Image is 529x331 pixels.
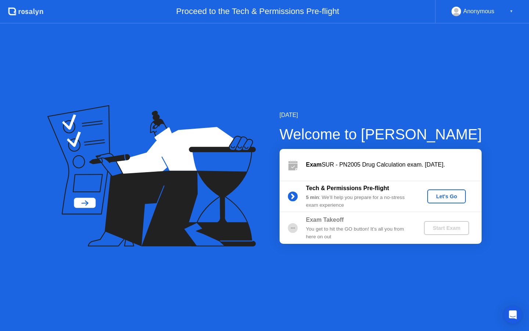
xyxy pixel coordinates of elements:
div: SUR - PN2005 Drug Calculation exam. [DATE]. [306,160,482,169]
div: Welcome to [PERSON_NAME] [280,123,482,145]
div: Open Intercom Messenger [504,306,522,324]
div: [DATE] [280,111,482,120]
b: Exam Takeoff [306,217,344,223]
button: Start Exam [424,221,469,235]
div: : We’ll help you prepare for a no-stress exam experience [306,194,412,209]
b: Exam [306,161,322,168]
div: Let's Go [430,193,463,199]
div: Start Exam [427,225,466,231]
div: ▼ [510,7,513,16]
b: Tech & Permissions Pre-flight [306,185,389,191]
b: 5 min [306,195,319,200]
button: Let's Go [427,189,466,203]
div: You get to hit the GO button! It’s all you from here on out [306,225,412,241]
div: Anonymous [463,7,494,16]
